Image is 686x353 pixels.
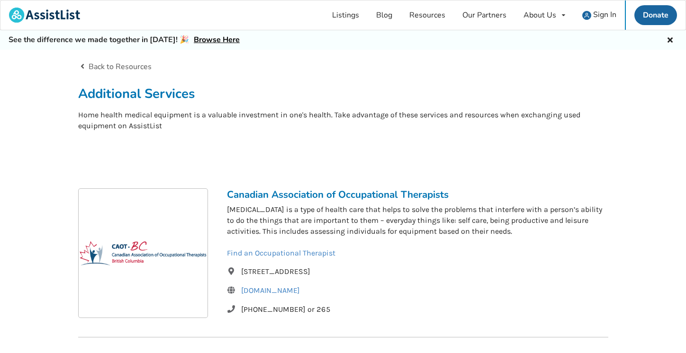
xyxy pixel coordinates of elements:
[78,110,608,132] p: Home health medical equipment is a valuable investment in one's health. Take advantage of these s...
[227,266,608,277] p: [STREET_ADDRESS]
[593,9,616,20] span: Sign In
[78,62,152,72] a: Back to Resources
[194,35,240,45] a: Browse Here
[454,0,515,30] a: Our Partners
[524,11,556,19] div: About Us
[79,189,208,318] img: step process
[634,5,677,25] a: Donate
[574,0,625,30] a: user icon Sign In
[401,0,454,30] a: Resources
[241,286,300,295] a: [DOMAIN_NAME]
[227,248,335,257] a: Find an Occupational Therapist
[582,11,591,20] img: user icon
[368,0,401,30] a: Blog
[227,204,608,258] p: [MEDICAL_DATA] is a type of health care that helps to solve the problems that interfere with a pe...
[9,8,80,23] img: assistlist-logo
[9,35,240,45] h5: See the difference we made together in [DATE]! 🎉
[227,304,608,315] p: [PHONE_NUMBER] or 265
[227,188,608,201] h3: Canadian Association of Occupational Therapists
[324,0,368,30] a: Listings
[78,86,608,102] h2: Additional Services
